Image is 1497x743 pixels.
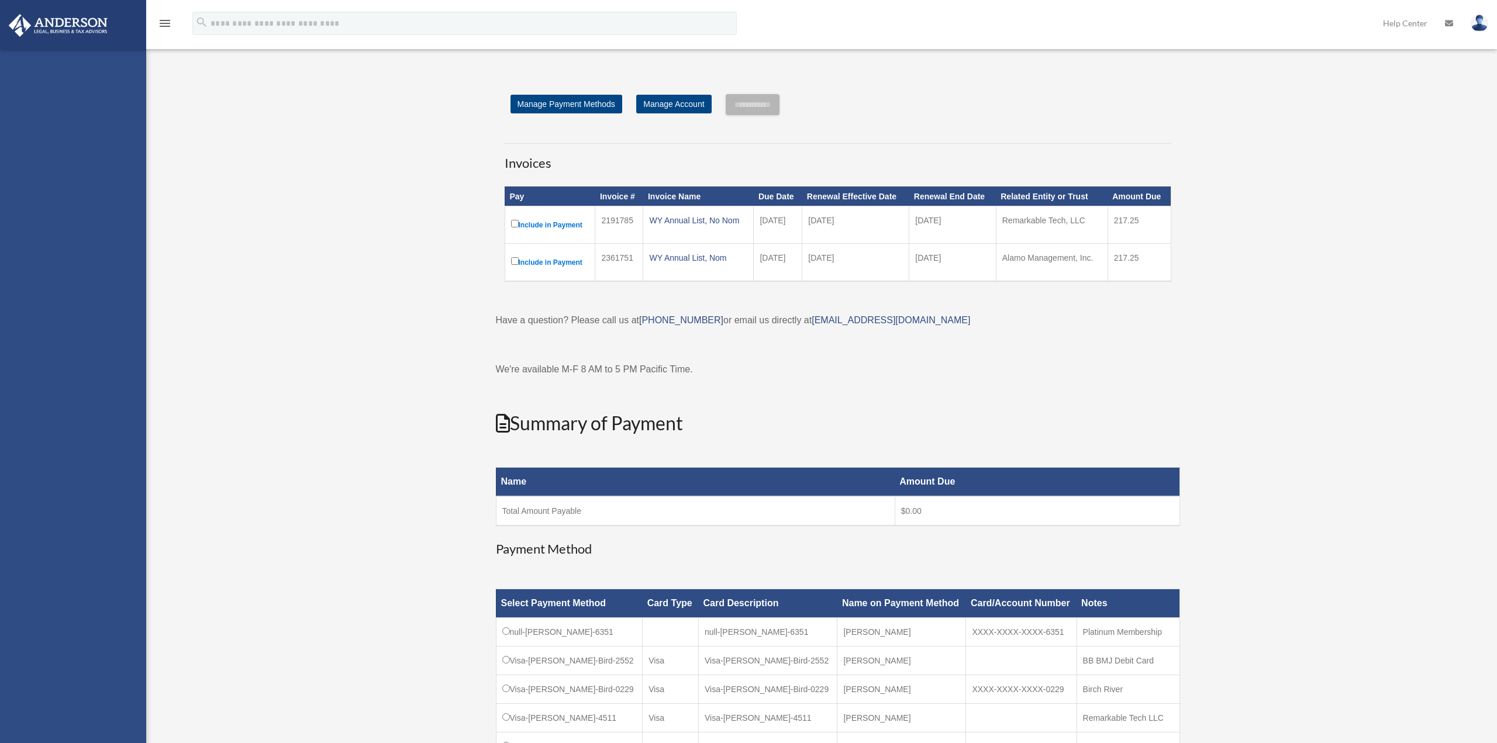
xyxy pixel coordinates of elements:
td: Visa-[PERSON_NAME]-Bird-0229 [496,675,643,704]
td: XXXX-XXXX-XXXX-6351 [966,618,1077,647]
div: WY Annual List, Nom [649,250,747,266]
td: 217.25 [1108,206,1171,244]
td: 217.25 [1108,244,1171,282]
td: BB BMJ Debit Card [1077,647,1179,675]
td: $0.00 [895,496,1179,526]
td: [PERSON_NAME] [837,704,966,732]
th: Pay [505,186,595,206]
td: Visa [643,704,699,732]
th: Name on Payment Method [837,589,966,618]
th: Notes [1077,589,1179,618]
div: WY Annual List, No Nom [649,212,747,229]
td: Birch River [1077,675,1179,704]
td: Total Amount Payable [496,496,895,526]
td: [PERSON_NAME] [837,675,966,704]
td: 2361751 [595,244,643,282]
th: Due Date [754,186,802,206]
h3: Invoices [505,143,1171,172]
p: Have a question? Please call us at or email us directly at [496,312,1180,329]
td: [DATE] [754,244,802,282]
td: [DATE] [802,206,909,244]
th: Select Payment Method [496,589,643,618]
td: Platinum Membership [1077,618,1179,647]
img: Anderson Advisors Platinum Portal [5,14,111,37]
label: Include in Payment [511,217,589,232]
td: [PERSON_NAME] [837,618,966,647]
td: [DATE] [754,206,802,244]
th: Card/Account Number [966,589,1077,618]
i: search [195,16,208,29]
i: menu [158,16,172,30]
a: Manage Payment Methods [511,95,622,113]
td: Remarkable Tech, LLC [996,206,1108,244]
th: Amount Due [1108,186,1171,206]
th: Card Type [643,589,699,618]
th: Name [496,468,895,497]
td: [DATE] [802,244,909,282]
th: Invoice Name [643,186,754,206]
td: Visa [643,647,699,675]
th: Related Entity or Trust [996,186,1108,206]
td: Alamo Management, Inc. [996,244,1108,282]
td: null-[PERSON_NAME]-6351 [496,618,643,647]
p: We're available M-F 8 AM to 5 PM Pacific Time. [496,361,1180,378]
th: Renewal Effective Date [802,186,909,206]
a: menu [158,20,172,30]
td: 2191785 [595,206,643,244]
td: Remarkable Tech LLC [1077,704,1179,732]
td: [DATE] [909,206,996,244]
td: null-[PERSON_NAME]-6351 [699,618,837,647]
td: XXXX-XXXX-XXXX-0229 [966,675,1077,704]
td: Visa-[PERSON_NAME]-4511 [699,704,837,732]
a: Manage Account [636,95,711,113]
td: Visa-[PERSON_NAME]-Bird-0229 [699,675,837,704]
th: Renewal End Date [909,186,996,206]
h2: Summary of Payment [496,410,1180,437]
img: User Pic [1471,15,1488,32]
a: [PHONE_NUMBER] [639,315,723,325]
label: Include in Payment [511,255,589,269]
th: Amount Due [895,468,1179,497]
th: Card Description [699,589,837,618]
td: [PERSON_NAME] [837,647,966,675]
td: [DATE] [909,244,996,282]
h3: Payment Method [496,540,1180,558]
td: Visa-[PERSON_NAME]-Bird-2552 [699,647,837,675]
input: Include in Payment [511,257,519,265]
td: Visa [643,675,699,704]
td: Visa-[PERSON_NAME]-Bird-2552 [496,647,643,675]
th: Invoice # [595,186,643,206]
td: Visa-[PERSON_NAME]-4511 [496,704,643,732]
a: [EMAIL_ADDRESS][DOMAIN_NAME] [812,315,970,325]
input: Include in Payment [511,220,519,227]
